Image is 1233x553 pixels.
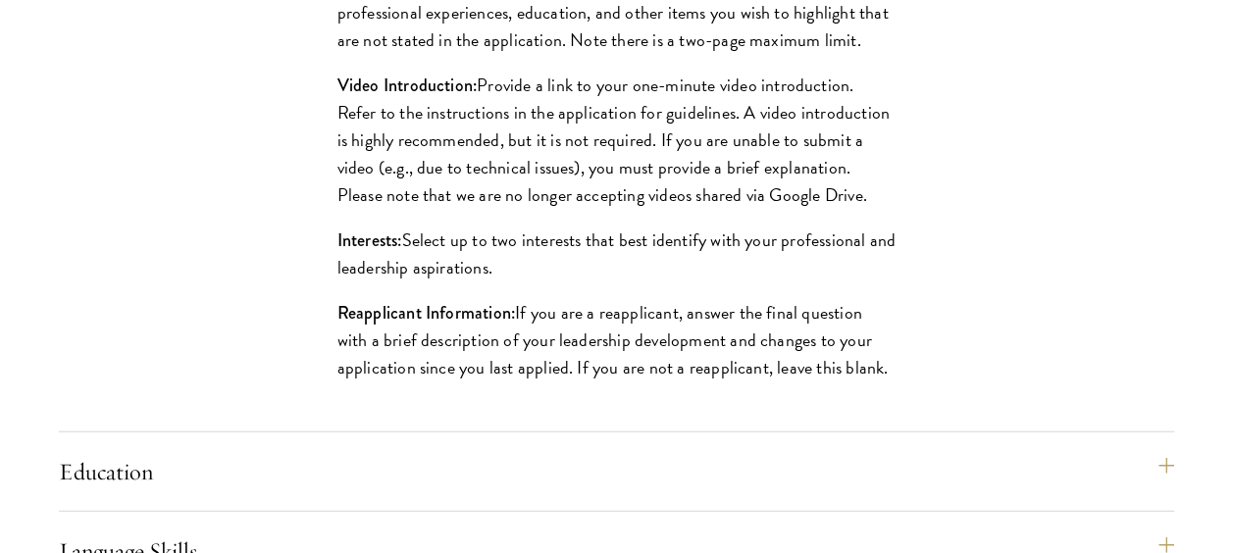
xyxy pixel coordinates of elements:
p: Select up to two interests that best identify with your professional and leadership aspirations. [337,226,897,281]
strong: Interests: [337,227,402,253]
p: Provide a link to your one-minute video introduction. Refer to the instructions in the applicatio... [337,72,897,209]
button: Education [59,448,1174,495]
strong: Video Introduction: [337,73,478,98]
p: If you are a reapplicant, answer the final question with a brief description of your leadership d... [337,299,897,381]
strong: Reapplicant Information: [337,300,516,326]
